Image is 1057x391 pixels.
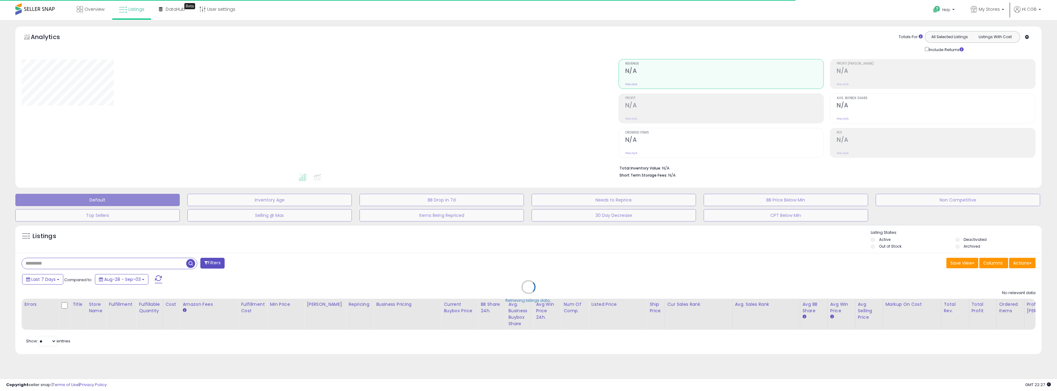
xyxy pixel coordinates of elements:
span: My Stores [979,6,1000,12]
h5: Analytics [31,33,72,43]
span: Avg. Buybox Share [837,97,1035,100]
button: Needs to Reprice [532,194,696,206]
span: Revenue [625,62,824,66]
h2: N/A [625,102,824,110]
h2: N/A [837,102,1035,110]
span: Profit [PERSON_NAME] [837,62,1035,66]
h2: N/A [625,136,824,145]
small: Prev: N/A [837,151,849,155]
button: BB Price Below Min [704,194,868,206]
h2: N/A [837,67,1035,76]
span: Help [942,7,950,12]
button: Non Competitive [876,194,1040,206]
button: Default [15,194,180,206]
button: Top Sellers [15,209,180,221]
a: Hi CGB [1014,6,1041,20]
small: Prev: N/A [837,117,849,121]
small: Prev: N/A [837,82,849,86]
span: Profit [625,97,824,100]
button: 30 Day Decrease [532,209,696,221]
div: Include Returns [920,46,971,53]
i: Get Help [933,6,941,13]
span: ROI [837,131,1035,134]
button: BB Drop in 7d [360,194,524,206]
h2: N/A [625,67,824,76]
span: Hi CGB [1022,6,1037,12]
span: Listings [128,6,144,12]
div: Retrieving listings data.. [505,298,552,303]
small: Prev: N/A [625,82,637,86]
b: Short Term Storage Fees: [619,173,667,178]
span: Ordered Items [625,131,824,134]
small: Prev: N/A [625,151,637,155]
b: Total Inventory Value: [619,166,661,171]
button: All Selected Listings [927,33,973,41]
button: Listings With Cost [972,33,1018,41]
button: Selling @ Max [187,209,352,221]
h2: N/A [837,136,1035,145]
span: N/A [668,172,676,178]
button: Items Being Repriced [360,209,524,221]
div: Totals For [899,34,923,40]
button: CPT Below Min [704,209,868,221]
a: Help [928,1,961,20]
div: Tooltip anchor [184,3,195,9]
small: Prev: N/A [625,117,637,121]
span: DataHub [166,6,185,12]
button: Inventory Age [187,194,352,206]
li: N/A [619,164,1031,171]
span: Overview [84,6,104,12]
